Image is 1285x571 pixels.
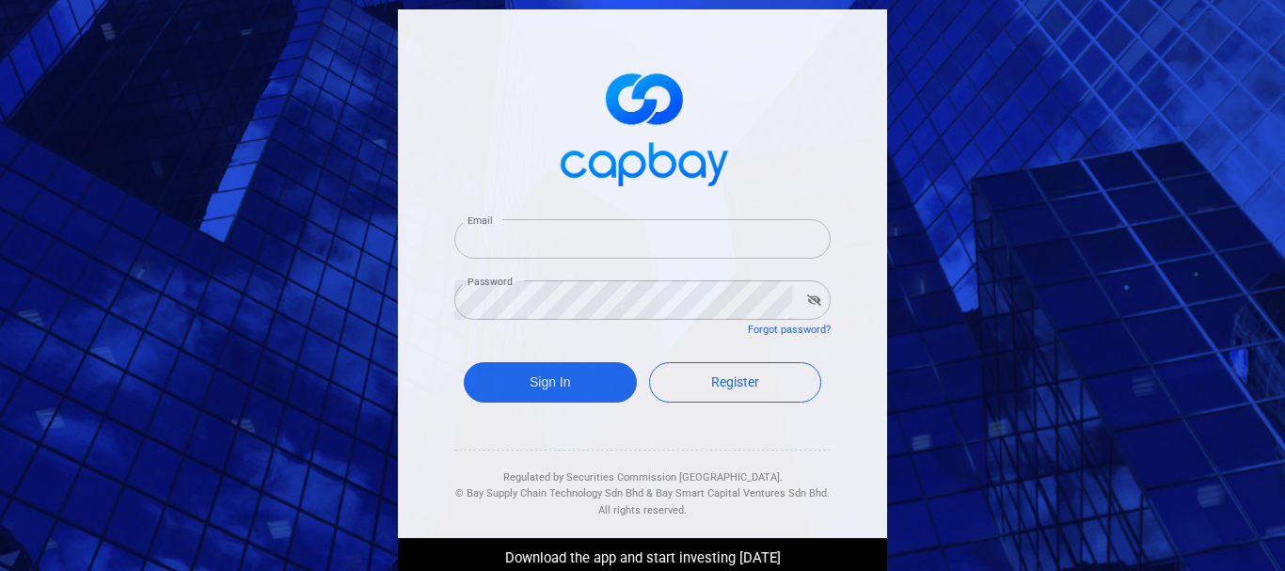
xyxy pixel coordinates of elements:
label: Password [468,275,513,289]
button: Sign In [464,362,637,403]
div: Download the app and start investing [DATE] [384,538,901,570]
span: Bay Smart Capital Ventures Sdn Bhd. [656,487,830,500]
label: Email [468,214,492,228]
div: Regulated by Securities Commission [GEOGRAPHIC_DATA]. & All rights reserved. [454,451,831,519]
span: Register [711,374,759,389]
span: © Bay Supply Chain Technology Sdn Bhd [455,487,643,500]
a: Register [649,362,822,403]
img: logo [548,56,737,197]
a: Forgot password? [748,324,831,336]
